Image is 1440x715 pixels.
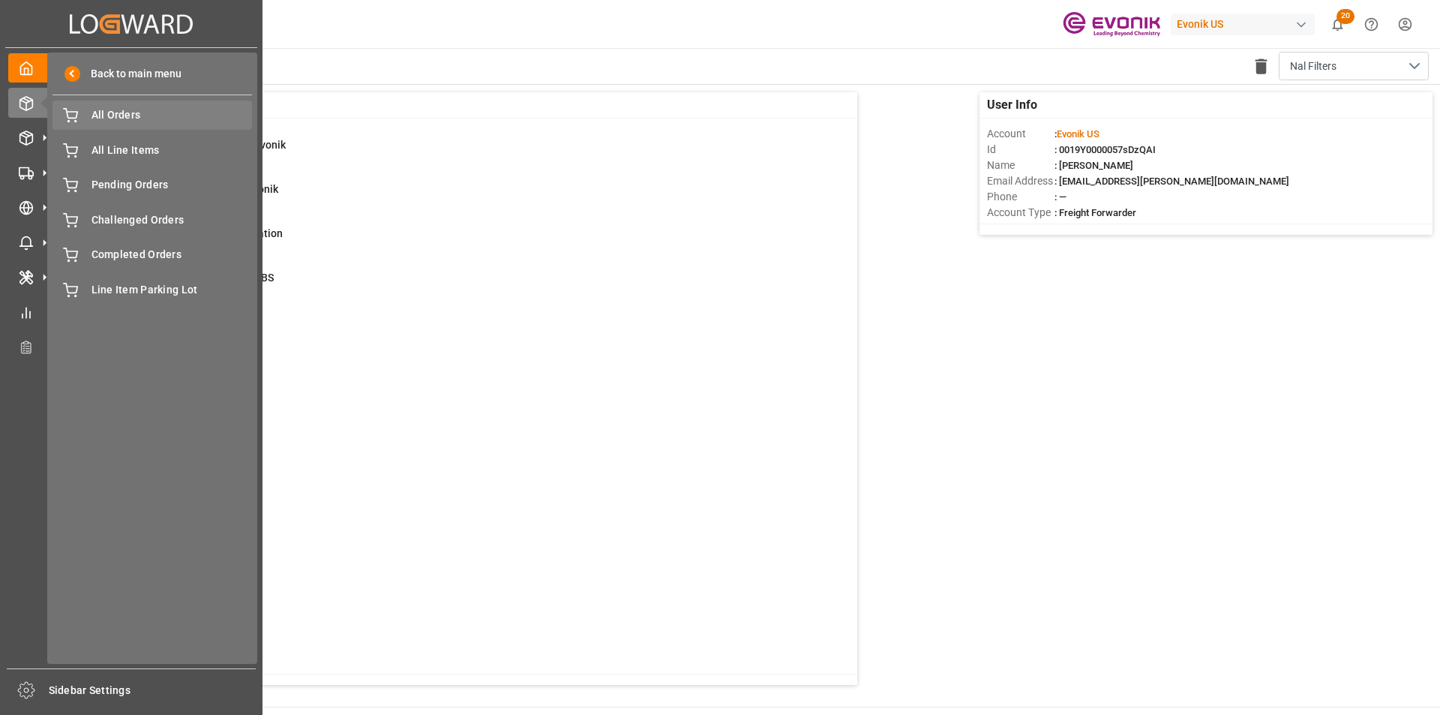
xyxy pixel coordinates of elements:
button: open menu [1279,52,1429,80]
span: : Freight Forwarder [1054,207,1136,218]
span: : — [1054,191,1066,203]
span: Name [987,158,1054,173]
span: Pending Orders [91,177,253,193]
span: : 0019Y0000057sDzQAI [1054,144,1156,155]
span: Id [987,142,1054,158]
img: Evonik-brand-mark-Deep-Purple-RGB.jpeg_1700498283.jpeg [1063,11,1160,38]
span: Evonik US [1057,128,1099,140]
a: 0Error Sales Order Update to EvonikShipment [77,182,838,213]
a: 1Pending Bkg Request sent to ABSShipment [77,270,838,302]
span: Account Type [987,205,1054,221]
a: Challenged Orders [52,205,252,234]
a: 0Error on Initial Sales Order to EvonikShipment [77,137,838,169]
span: User Info [987,96,1037,114]
a: Completed Orders [52,240,252,269]
span: Back to main menu [80,66,181,82]
span: Email Address [987,173,1054,189]
a: Line Item Parking Lot [52,275,252,304]
span: Nal Filters [1290,59,1336,74]
span: : [PERSON_NAME] [1054,160,1133,171]
span: Line Item Parking Lot [91,282,253,298]
a: Transport Planner [8,332,254,362]
a: Pending Orders [52,170,252,200]
span: : [EMAIL_ADDRESS][PERSON_NAME][DOMAIN_NAME] [1054,176,1289,187]
span: Completed Orders [91,247,253,263]
a: 2Main-Leg Shipment # ErrorShipment [77,314,838,346]
span: All Line Items [91,143,253,158]
a: 30ABS: Missing Booking ConfirmationShipment [77,226,838,257]
span: Sidebar Settings [49,683,256,698]
span: All Orders [91,107,253,123]
span: Account [987,126,1054,142]
span: Challenged Orders [91,212,253,228]
span: Phone [987,189,1054,205]
a: All Line Items [52,135,252,164]
a: 1TU : Pre-Leg Shipment # ErrorTransport Unit [77,359,838,390]
a: All Orders [52,101,252,130]
span: : [1054,128,1099,140]
a: My Reports [8,297,254,326]
a: My Cockpit [8,53,254,83]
